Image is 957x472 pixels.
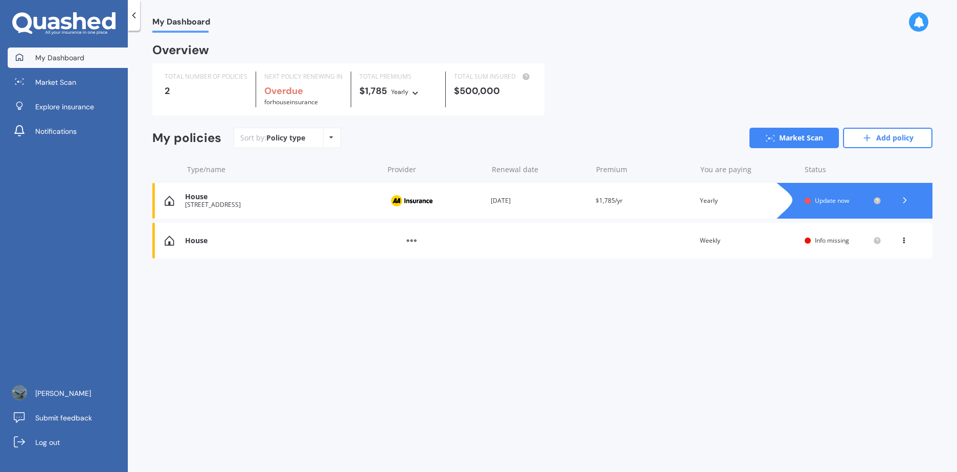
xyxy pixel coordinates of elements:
[491,196,587,206] div: [DATE]
[815,236,849,245] span: Info missing
[8,383,128,404] a: [PERSON_NAME]
[8,121,128,141] a: Notifications
[596,196,623,205] span: $1,785/yr
[8,48,128,68] a: My Dashboard
[185,201,378,208] div: [STREET_ADDRESS]
[12,385,27,400] img: AGNmyxZcYkC99QNiRDR9G1_0-_ak-0SdGW8UGfYQC2tcEWc=s96-c
[8,408,128,428] a: Submit feedback
[185,193,378,201] div: House
[35,126,77,136] span: Notifications
[386,191,437,210] img: AA
[165,72,247,82] div: TOTAL NUMBER OF POLICIES
[805,164,881,175] div: Status
[165,235,174,246] img: House
[35,413,92,423] span: Submit feedback
[187,164,379,175] div: Type/name
[492,164,588,175] div: Renewal date
[700,196,796,206] div: Yearly
[35,102,94,112] span: Explore insurance
[359,72,437,82] div: TOTAL PREMIUMS
[8,72,128,92] a: Market Scan
[35,77,76,87] span: Market Scan
[596,164,692,175] div: Premium
[35,388,91,398] span: [PERSON_NAME]
[240,133,305,143] div: Sort by:
[454,86,532,96] div: $500,000
[185,237,378,245] div: House
[266,133,305,143] div: Policy type
[165,196,174,206] img: House
[386,231,437,250] img: Other
[165,86,247,96] div: 2
[359,86,437,97] div: $1,785
[264,72,343,82] div: NEXT POLICY RENEWING IN
[388,164,484,175] div: Provider
[152,45,209,55] div: Overview
[843,128,932,148] a: Add policy
[152,131,221,146] div: My policies
[749,128,839,148] a: Market Scan
[35,437,60,447] span: Log out
[8,432,128,453] a: Log out
[700,164,796,175] div: You are paying
[264,85,303,97] b: Overdue
[454,72,532,82] div: TOTAL SUM INSURED
[391,87,408,97] div: Yearly
[815,196,849,205] span: Update now
[35,53,84,63] span: My Dashboard
[264,98,318,106] span: for House insurance
[152,17,210,31] span: My Dashboard
[700,235,796,246] div: Weekly
[8,97,128,117] a: Explore insurance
